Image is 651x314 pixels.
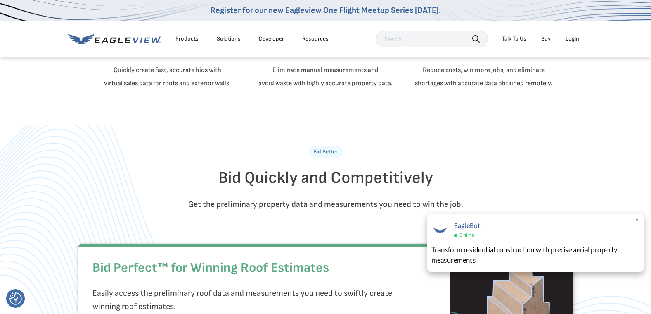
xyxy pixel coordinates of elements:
input: Search [376,31,488,47]
a: Register for our new Eagleview One Flight Meetup Series [DATE]. [211,5,441,15]
button: Consent Preferences [9,292,22,305]
h2: Bid Quickly and Competitively [84,168,567,188]
div: Login [566,35,579,43]
span: × [635,216,640,225]
img: Revisit consent button [9,292,22,305]
div: Solutions [217,35,241,43]
span: Online [459,232,474,239]
div: Products [175,35,199,43]
p: Get the preliminary property data and measurements you need to win the job. [84,198,567,211]
p: Easily access the preliminary roof data and measurements you need to swiftly create winning roof ... [92,287,405,313]
div: Resources [302,35,329,43]
a: Buy [541,35,551,43]
p: Reduce costs, win more jobs, and eliminate shortages with accurate data obtained remotely. [415,64,552,90]
h2: Bid Perfect™ for Winning Roof Estimates [92,256,410,280]
span: EagleBot [454,222,481,230]
img: EagleBot [431,222,449,240]
div: Talk To Us [502,35,526,43]
p: Bid Better [308,146,343,158]
a: Developer [259,35,284,43]
div: Transform residential construction with precise aerial property measurements [431,244,639,265]
p: Eliminate manual measurements and avoid waste with highly accurate property data. [258,64,393,90]
p: Quickly create fast, accurate bids with virtual sales data for roofs and exterior walls. [104,64,231,90]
